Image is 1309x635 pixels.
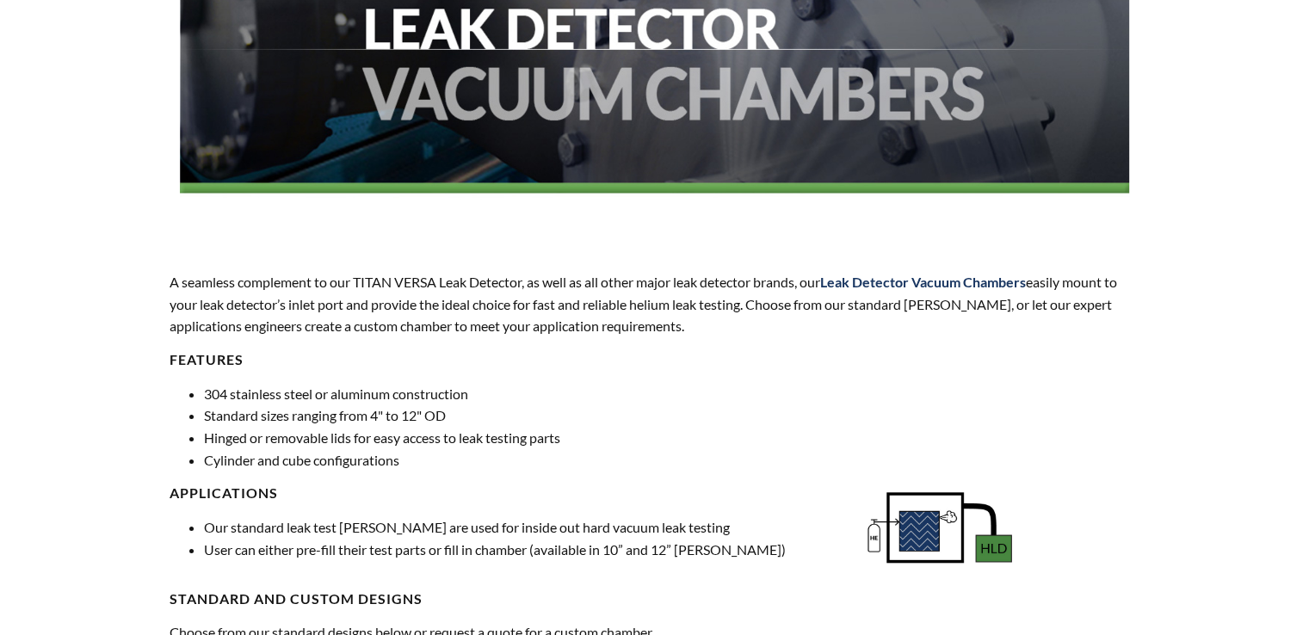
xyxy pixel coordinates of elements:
[204,539,849,561] li: User can either pre-fill their test parts or fill in chamber (available in 10” and 12” [PERSON_NA...
[170,484,849,502] h4: Applications
[861,484,1018,570] img: Methods_Graphics_Hard_Vacuum_Inside-out_-_CROPPED.jpg
[204,449,1140,472] li: Cylinder and cube configurations
[170,351,1140,369] h4: Features
[170,590,423,607] strong: STANDARD AND CUSTOM DESIGNS
[204,404,1140,427] li: Standard sizes ranging from 4" to 12" OD
[820,274,1026,290] strong: Leak Detector Vacuum Chambers
[204,427,1140,449] li: Hinged or removable lids for easy access to leak testing parts
[170,271,1140,337] p: A seamless complement to our TITAN VERSA Leak Detector, as well as all other major leak detector ...
[204,516,849,539] li: Our standard leak test [PERSON_NAME] are used for inside out hard vacuum leak testing
[204,383,1140,405] li: 304 stainless steel or aluminum construction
